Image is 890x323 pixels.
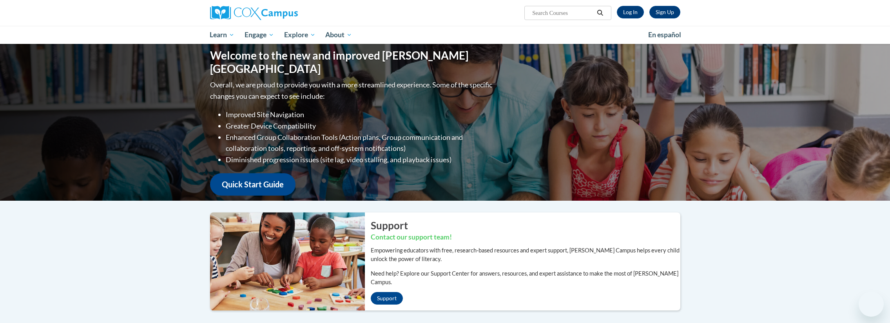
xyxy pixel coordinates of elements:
li: Enhanced Group Collaboration Tools (Action plans, Group communication and collaboration tools, re... [226,132,494,154]
li: Diminished progression issues (site lag, video stalling, and playback issues) [226,154,494,165]
iframe: Button to launch messaging window [859,292,884,317]
a: Quick Start Guide [210,173,295,196]
a: Support [371,292,403,305]
span: Learn [210,30,234,40]
img: Cox Campus [210,6,298,20]
span: About [325,30,352,40]
img: ... [204,212,365,310]
p: Need help? Explore our Support Center for answers, resources, and expert assistance to make the m... [371,269,680,287]
a: Cox Campus [210,6,359,20]
a: About [320,26,357,44]
p: Overall, we are proud to provide you with a more streamlined experience. Some of the specific cha... [210,79,494,102]
h3: Contact our support team! [371,232,680,242]
a: Explore [279,26,321,44]
a: Log In [617,6,644,18]
button: Search [594,8,606,18]
span: En español [648,31,681,39]
a: En español [643,27,686,43]
input: Search Courses [531,8,594,18]
a: Register [649,6,680,18]
p: Empowering educators with free, research-based resources and expert support, [PERSON_NAME] Campus... [371,246,680,263]
a: Engage [239,26,279,44]
a: Learn [205,26,240,44]
span: Engage [245,30,274,40]
h1: Welcome to the new and improved [PERSON_NAME][GEOGRAPHIC_DATA] [210,49,494,75]
li: Improved Site Navigation [226,109,494,120]
div: Main menu [198,26,692,44]
h2: Support [371,218,680,232]
li: Greater Device Compatibility [226,120,494,132]
span: Explore [284,30,315,40]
